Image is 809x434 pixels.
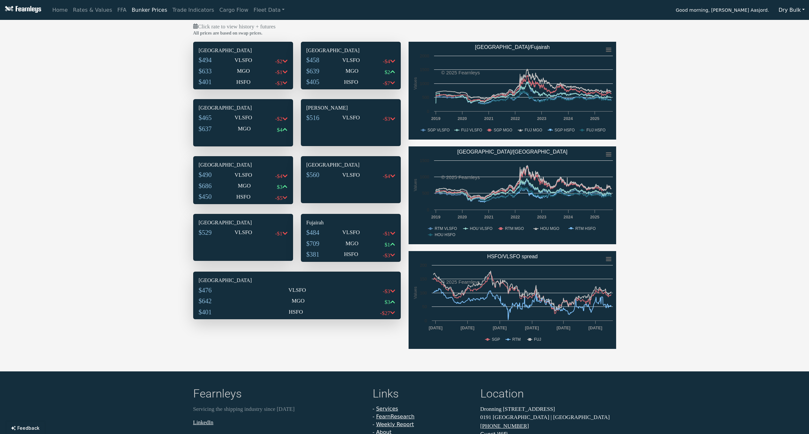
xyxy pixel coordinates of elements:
span: $401 [199,308,212,316]
div: [GEOGRAPHIC_DATA]$529VLSFO-$1 [193,214,293,261]
div: [GEOGRAPHIC_DATA]$494VLSFO-$2$633MGO-$1$401HSFO-$3 [193,42,293,90]
text: © 2025 Fearnleys [441,279,480,285]
text: HOU VLSFO [470,226,492,231]
span: -$1 [383,231,390,237]
text: Values [412,179,417,191]
svg: Singapore/Fujairah [409,42,616,140]
span: $476 [199,287,212,294]
span: $516 [306,114,319,121]
p: Dronning [STREET_ADDRESS] [480,405,616,413]
p: VLSFO [342,171,360,179]
text: 1500 [420,158,429,163]
div: [GEOGRAPHIC_DATA]$458VLSFO-$4$639MGO$2$405HSFO-$7 [301,42,401,90]
span: -$2 [275,58,283,65]
span: $405 [306,78,319,85]
text: 2021 [484,215,493,219]
span: -$4 [275,173,283,179]
text: 200 [420,263,427,268]
span: $4 [277,127,283,133]
text: 150 [420,277,427,281]
li: - [373,405,473,413]
h6: [PERSON_NAME] [306,105,395,111]
span: -$1 [275,231,283,237]
span: $494 [199,56,212,64]
p: VLSFO [235,56,252,65]
span: $490 [199,171,212,178]
h6: [GEOGRAPHIC_DATA] [306,162,395,168]
text: [DATE] [493,325,506,330]
text: [GEOGRAPHIC_DATA]/Fujairah [475,44,550,50]
span: $2 [385,69,390,75]
p: VLSFO [288,286,306,294]
h6: [GEOGRAPHIC_DATA] [199,162,288,168]
text: 500 [422,191,429,196]
span: $642 [199,297,212,305]
text: 500 [422,95,429,100]
text: 2022 [510,215,520,219]
span: $686 [199,182,212,189]
h6: [GEOGRAPHIC_DATA] [306,47,395,53]
text: 1000 [420,81,429,86]
span: $465 [199,114,212,121]
p: VLSFO [235,171,252,179]
h6: [GEOGRAPHIC_DATA] [199,105,288,111]
h6: [GEOGRAPHIC_DATA] [199,47,288,53]
p: VLSFO [342,56,360,65]
p: MGO [346,67,359,75]
a: FearnResearch [376,413,414,420]
text: [DATE] [460,325,474,330]
span: $529 [199,229,212,236]
a: Cargo Flow [217,4,251,17]
svg: Rotterdam/Houston [409,146,616,244]
span: -$3 [383,252,390,259]
text: RTM VLSFO [435,226,457,231]
p: 0191 [GEOGRAPHIC_DATA] | [GEOGRAPHIC_DATA] [480,413,616,422]
p: MGO [346,239,359,248]
span: -$2 [275,116,283,122]
p: HSFO [344,250,358,259]
text: Values [412,286,417,299]
text: 2022 [510,116,520,121]
text: SGP HSFO [554,128,575,132]
span: $633 [199,67,212,75]
text: RTM MGO [505,226,524,231]
text: FUJ HSFO [586,128,605,132]
span: -$27 [380,310,390,316]
button: Dry Bulk [774,4,809,16]
p: MGO [237,67,250,75]
span: $560 [306,171,319,178]
text: HSFO/VLSFO spread [487,254,537,259]
div: [GEOGRAPHIC_DATA]$490VLSFO-$4$686MGO$3$450HSFO-$5 [193,156,293,204]
a: [PHONE_NUMBER] [480,423,529,429]
text: FUJ [534,337,541,342]
span: $484 [306,229,319,236]
a: Rates & Values [70,4,115,17]
span: -$3 [383,116,390,122]
h6: [GEOGRAPHIC_DATA] [199,219,288,226]
p: VLSFO [235,228,252,237]
text: 2019 [431,116,440,121]
span: $3 [385,299,390,305]
a: Trade Indicators [170,4,217,17]
text: 2000 [420,53,429,58]
text: 2020 [458,215,467,219]
span: -$3 [275,80,283,86]
text: 50 [422,304,427,309]
div: [GEOGRAPHIC_DATA]$476VLSFO-$3$642MGO$3$401HSFO-$27 [193,272,401,320]
text: 2020 [458,116,467,121]
text: 1000 [420,174,429,179]
a: Fleet Data [251,4,287,17]
div: [PERSON_NAME]$516VLSFO-$3 [301,99,401,146]
div: [GEOGRAPHIC_DATA]$465VLSFO-$2$637MGO$4 [193,99,293,146]
text: [GEOGRAPHIC_DATA]/[GEOGRAPHIC_DATA] [457,149,568,155]
li: - [373,421,473,428]
text: 2021 [484,116,493,121]
a: LinkedIn [193,419,213,426]
a: FFA [115,4,129,17]
p: HSFO [236,78,250,86]
span: $381 [306,251,319,258]
p: HSFO [289,308,303,316]
p: MGO [292,297,305,305]
text: 0 [424,318,427,323]
text: FUJ MGO [524,128,542,132]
